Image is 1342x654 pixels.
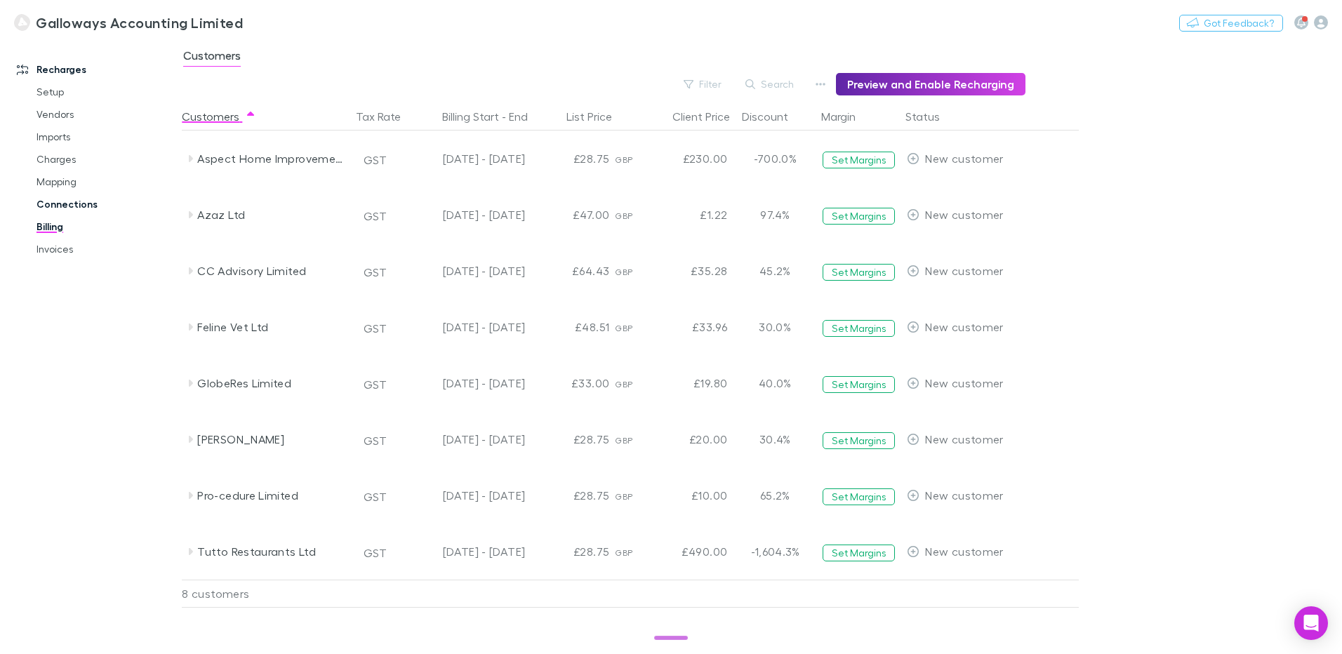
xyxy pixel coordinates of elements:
button: Margin [821,102,872,131]
div: CC Advisory LimitedGST[DATE] - [DATE]£64.43GBP£35.2845.2%Set MarginsNew customer [182,243,1086,299]
div: £28.75 [531,131,615,187]
div: £48.51 [531,299,615,355]
div: 8 customers [182,580,350,608]
button: GST [357,261,393,283]
button: Set Margins [823,264,895,281]
div: £28.75 [531,467,615,523]
div: Open Intercom Messenger [1294,606,1328,640]
img: Galloways Accounting Limited's Logo [14,14,30,31]
a: Recharges [3,58,190,81]
button: Set Margins [823,432,895,449]
div: Pro-cedure Limited [197,467,346,523]
button: Billing Start - End [442,102,545,131]
div: £28.75 [531,523,615,580]
div: 30.4% [733,411,817,467]
button: GST [357,542,393,564]
span: New customer [925,264,1003,277]
span: GBP [615,491,632,502]
button: Filter [677,76,730,93]
span: New customer [925,488,1003,502]
div: [DATE] - [DATE] [410,243,525,299]
div: List Price [566,102,629,131]
span: New customer [925,432,1003,446]
a: Charges [22,148,190,171]
div: Aspect Home Improvements LtdGST[DATE] - [DATE]£28.75GBP£230.00-700.0%Set MarginsNew customer [182,131,1086,187]
div: Azaz Ltd [197,187,346,243]
div: £35.28 [649,243,733,299]
button: Set Margins [823,208,895,225]
button: Preview and Enable Recharging [836,73,1025,95]
button: Search [738,76,802,93]
span: GBP [615,267,632,277]
div: [DATE] - [DATE] [410,355,525,411]
span: Customers [183,48,241,67]
div: £28.75 [531,411,615,467]
div: [DATE] - [DATE] [410,467,525,523]
div: £20.00 [649,411,733,467]
span: GBP [615,154,632,165]
button: Client Price [672,102,747,131]
button: GST [357,317,393,340]
span: New customer [925,376,1003,389]
div: [DATE] - [DATE] [410,187,525,243]
div: Azaz LtdGST[DATE] - [DATE]£47.00GBP£1.2297.4%Set MarginsNew customer [182,187,1086,243]
button: Status [905,102,957,131]
div: 45.2% [733,243,817,299]
div: GlobeRes Limited [197,355,346,411]
span: GBP [615,211,632,221]
div: GlobeRes LimitedGST[DATE] - [DATE]£33.00GBP£19.8040.0%Set MarginsNew customer [182,355,1086,411]
div: Feline Vet Ltd [197,299,346,355]
span: GBP [615,323,632,333]
div: [DATE] - [DATE] [410,299,525,355]
button: Set Margins [823,320,895,337]
div: [PERSON_NAME] [197,411,346,467]
div: £47.00 [531,187,615,243]
button: Set Margins [823,545,895,561]
div: Aspect Home Improvements Ltd [197,131,346,187]
a: Billing [22,215,190,238]
div: £10.00 [649,467,733,523]
a: Galloways Accounting Limited [6,6,251,39]
span: New customer [925,208,1003,221]
div: 30.0% [733,299,817,355]
a: Connections [22,193,190,215]
a: Invoices [22,238,190,260]
div: 65.2% [733,467,817,523]
div: [DATE] - [DATE] [410,131,525,187]
span: New customer [925,545,1003,558]
span: New customer [925,152,1003,165]
a: Vendors [22,103,190,126]
div: CC Advisory Limited [197,243,346,299]
button: Set Margins [823,152,895,168]
div: £1.22 [649,187,733,243]
div: [DATE] - [DATE] [410,411,525,467]
button: GST [357,373,393,396]
div: Tutto Restaurants LtdGST[DATE] - [DATE]£28.75GBP£490.00-1,604.3%Set MarginsNew customer [182,523,1086,580]
div: 97.4% [733,187,817,243]
h3: Galloways Accounting Limited [36,14,243,31]
div: Feline Vet LtdGST[DATE] - [DATE]£48.51GBP£33.9630.0%Set MarginsNew customer [182,299,1086,355]
span: GBP [615,547,632,558]
a: Mapping [22,171,190,193]
a: Setup [22,81,190,103]
div: -700.0% [733,131,817,187]
div: £33.00 [531,355,615,411]
button: Customers [182,102,256,131]
div: Tutto Restaurants Ltd [197,523,346,580]
button: GST [357,486,393,508]
button: GST [357,149,393,171]
button: GST [357,205,393,227]
div: [DATE] - [DATE] [410,523,525,580]
button: Discount [742,102,805,131]
span: GBP [615,379,632,389]
div: £33.96 [649,299,733,355]
div: Pro-cedure LimitedGST[DATE] - [DATE]£28.75GBP£10.0065.2%Set MarginsNew customer [182,467,1086,523]
a: Imports [22,126,190,148]
div: £19.80 [649,355,733,411]
button: Tax Rate [356,102,418,131]
div: 40.0% [733,355,817,411]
